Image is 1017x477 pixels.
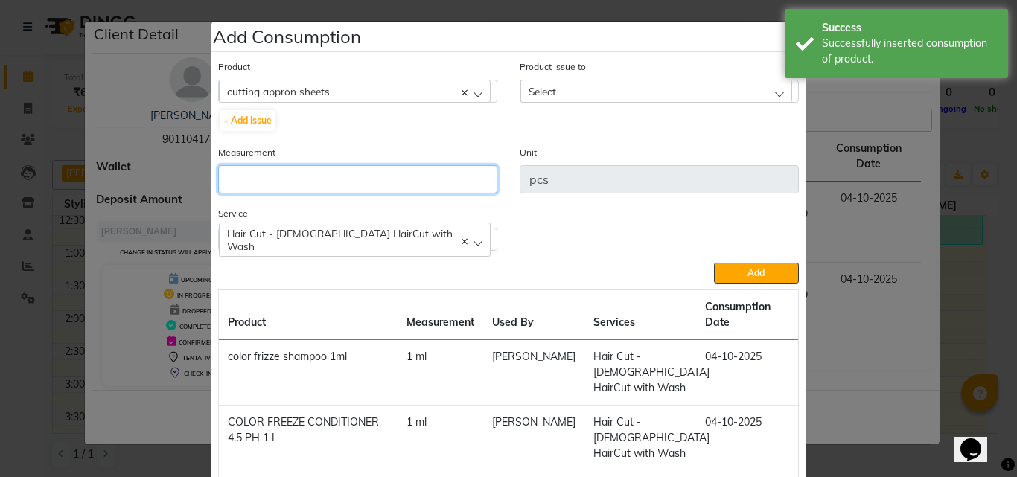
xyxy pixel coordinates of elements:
div: Successfully inserted consumption of product. [822,36,997,67]
button: Close [782,11,816,53]
th: Services [584,290,696,340]
td: COLOR FREEZE CONDITIONER 4.5 PH 1 L [219,406,398,471]
span: Hair Cut - [DEMOGRAPHIC_DATA] HairCut with Wash [227,227,453,252]
div: Success [822,20,997,36]
th: Product [219,290,398,340]
label: Product [218,60,250,74]
label: Product Issue to [520,60,586,74]
td: 04-10-2025 [696,406,798,471]
td: 04-10-2025 [696,340,798,406]
th: Used By [483,290,584,340]
td: [PERSON_NAME] [483,340,584,406]
span: Select [529,85,556,97]
td: Hair Cut - [DEMOGRAPHIC_DATA] HairCut with Wash [584,406,696,471]
span: cutting appron sheets [227,85,330,97]
label: Measurement [218,146,275,159]
td: 1 ml [398,340,483,406]
td: [PERSON_NAME] [483,406,584,471]
h4: Add Consumption [213,23,361,50]
th: Measurement [398,290,483,340]
th: Consumption Date [696,290,798,340]
label: Unit [520,146,537,159]
button: Add [714,263,799,284]
button: + Add Issue [220,110,275,131]
span: Add [747,267,765,278]
td: 1 ml [398,406,483,471]
td: color frizze shampoo 1ml [219,340,398,406]
label: Service [218,207,248,220]
iframe: chat widget [954,417,1002,462]
td: Hair Cut - [DEMOGRAPHIC_DATA] HairCut with Wash [584,340,696,406]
